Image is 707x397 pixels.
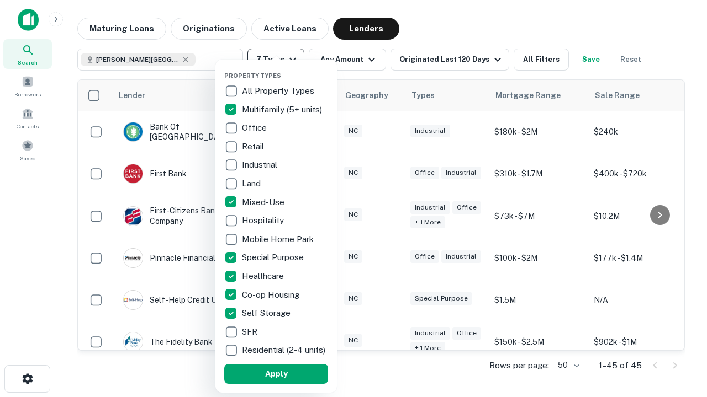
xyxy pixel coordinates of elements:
[242,158,279,171] p: Industrial
[242,84,316,98] p: All Property Types
[242,177,263,190] p: Land
[652,273,707,326] iframe: Chat Widget
[242,251,306,264] p: Special Purpose
[224,364,328,384] button: Apply
[242,288,302,302] p: Co-op Housing
[242,344,328,357] p: Residential (2-4 units)
[242,103,324,116] p: Multifamily (5+ units)
[242,325,260,339] p: SFR
[242,140,266,153] p: Retail
[242,270,286,283] p: Healthcare
[242,233,316,246] p: Mobile Home Park
[242,121,269,135] p: Office
[242,196,287,209] p: Mixed-Use
[242,214,286,227] p: Hospitality
[224,72,281,79] span: Property Types
[242,307,293,320] p: Self Storage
